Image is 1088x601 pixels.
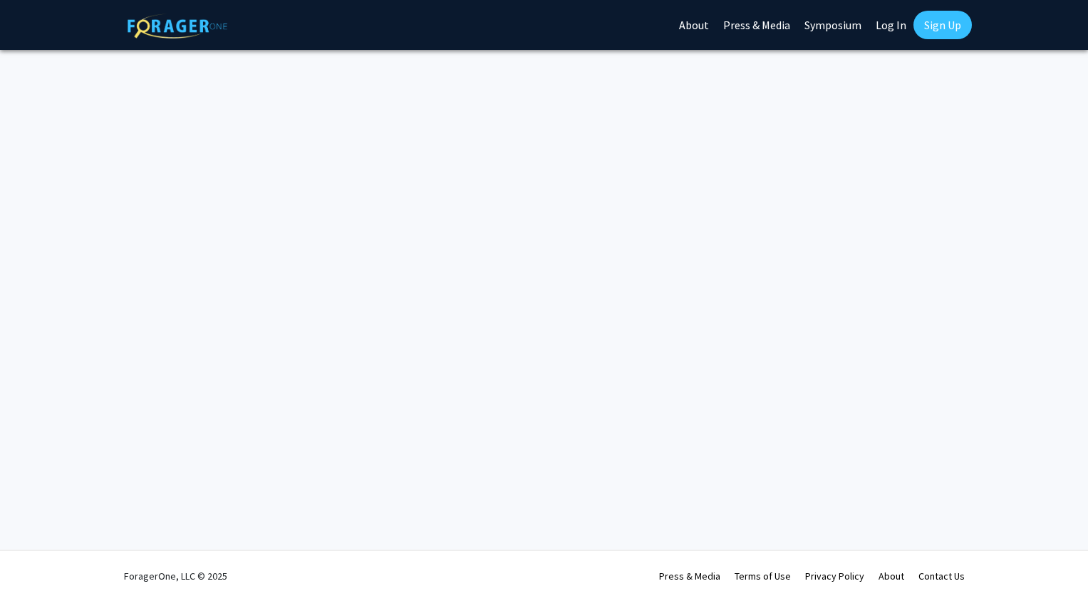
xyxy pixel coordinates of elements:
[659,570,720,582] a: Press & Media
[805,570,864,582] a: Privacy Policy
[735,570,791,582] a: Terms of Use
[879,570,904,582] a: About
[128,14,227,38] img: ForagerOne Logo
[124,551,227,601] div: ForagerOne, LLC © 2025
[918,570,965,582] a: Contact Us
[913,11,972,39] a: Sign Up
